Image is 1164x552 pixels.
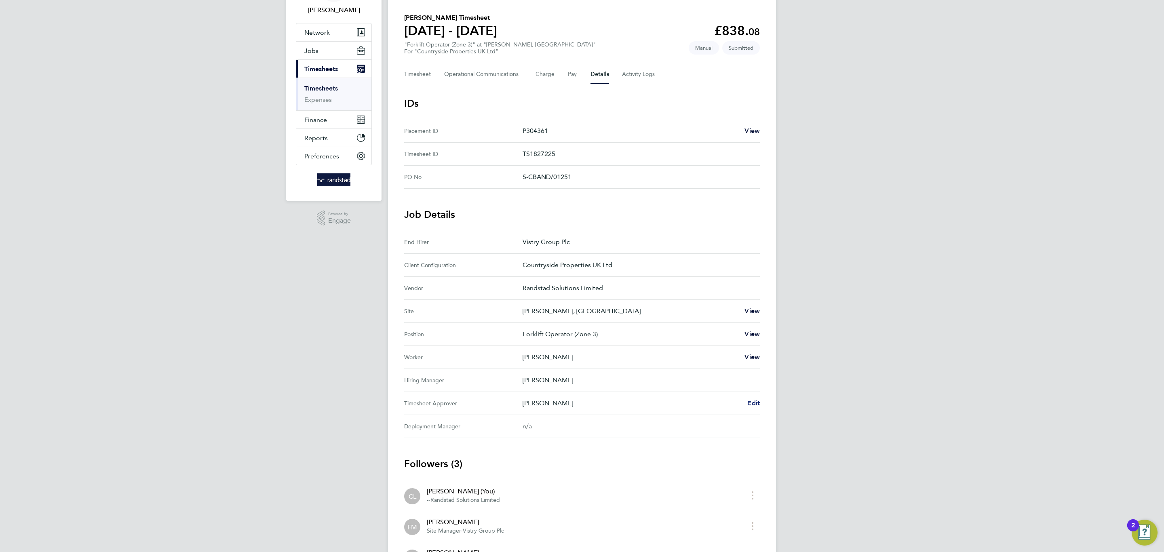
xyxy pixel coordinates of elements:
[523,283,753,293] p: Randstad Solutions Limited
[744,306,760,316] a: View
[749,26,760,38] span: 08
[523,260,753,270] p: Countryside Properties UK Ltd
[523,421,747,431] div: n/a
[296,129,371,147] button: Reports
[744,330,760,338] span: View
[523,398,741,408] p: [PERSON_NAME]
[304,134,328,142] span: Reports
[304,65,338,73] span: Timesheets
[590,65,609,84] button: Details
[404,65,431,84] button: Timesheet
[404,41,596,55] div: "Forklift Operator (Zone 3)" at "[PERSON_NAME], [GEOGRAPHIC_DATA]"
[328,217,351,224] span: Engage
[1131,525,1135,536] div: 2
[523,352,738,362] p: [PERSON_NAME]
[404,126,523,136] div: Placement ID
[296,78,371,110] div: Timesheets
[296,60,371,78] button: Timesheets
[747,398,760,408] a: Edit
[622,65,656,84] button: Activity Logs
[568,65,578,84] button: Pay
[404,237,523,247] div: End Hirer
[304,47,318,55] span: Jobs
[328,211,351,217] span: Powered by
[523,237,753,247] p: Vistry Group Plc
[714,23,760,38] app-decimal: £838.
[404,421,523,431] div: Deployment Manager
[427,497,429,504] span: -
[745,520,760,532] button: timesheet menu
[404,23,497,39] h1: [DATE] - [DATE]
[1132,520,1158,546] button: Open Resource Center, 2 new notifications
[404,149,523,159] div: Timesheet ID
[461,527,463,534] span: ·
[404,352,523,362] div: Worker
[523,375,753,385] p: [PERSON_NAME]
[747,399,760,407] span: Edit
[744,307,760,315] span: View
[304,29,330,36] span: Network
[722,41,760,55] span: This timesheet is Submitted.
[404,375,523,385] div: Hiring Manager
[304,84,338,92] a: Timesheets
[296,173,372,186] a: Go to home page
[404,172,523,182] div: PO No
[429,497,430,504] span: ·
[304,96,332,103] a: Expenses
[404,488,420,504] div: Charlotte Lockeridge (You)
[304,116,327,124] span: Finance
[404,306,523,316] div: Site
[317,173,351,186] img: randstad-logo-retina.png
[744,127,760,135] span: View
[404,97,760,110] h3: IDs
[744,352,760,362] a: View
[296,147,371,165] button: Preferences
[744,126,760,136] a: View
[296,111,371,129] button: Finance
[444,65,523,84] button: Operational Communications
[523,329,738,339] p: Forklift Operator (Zone 3)
[296,23,371,41] button: Network
[404,519,420,535] div: Frank McLane
[427,527,461,534] span: Site Manager
[304,152,339,160] span: Preferences
[404,329,523,339] div: Position
[427,487,500,496] div: [PERSON_NAME] (You)
[523,149,753,159] p: TS1827225
[463,527,504,534] span: Vistry Group Plc
[404,457,760,470] h3: Followers (3)
[744,329,760,339] a: View
[404,260,523,270] div: Client Configuration
[409,492,416,501] span: CL
[404,13,497,23] h2: [PERSON_NAME] Timesheet
[744,353,760,361] span: View
[523,306,738,316] p: [PERSON_NAME], [GEOGRAPHIC_DATA]
[689,41,719,55] span: This timesheet was manually created.
[296,42,371,59] button: Jobs
[536,65,555,84] button: Charge
[430,497,500,504] span: Randstad Solutions Limited
[317,211,351,226] a: Powered byEngage
[404,398,523,408] div: Timesheet Approver
[407,523,417,531] span: FM
[404,283,523,293] div: Vendor
[296,5,372,15] span: Charlotte Lockeridge
[427,517,504,527] div: [PERSON_NAME]
[523,172,753,182] p: S-CBAND/01251
[404,48,596,55] div: For "Countryside Properties UK Ltd"
[523,126,738,136] p: P304361
[745,489,760,501] button: timesheet menu
[404,208,760,221] h3: Job Details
